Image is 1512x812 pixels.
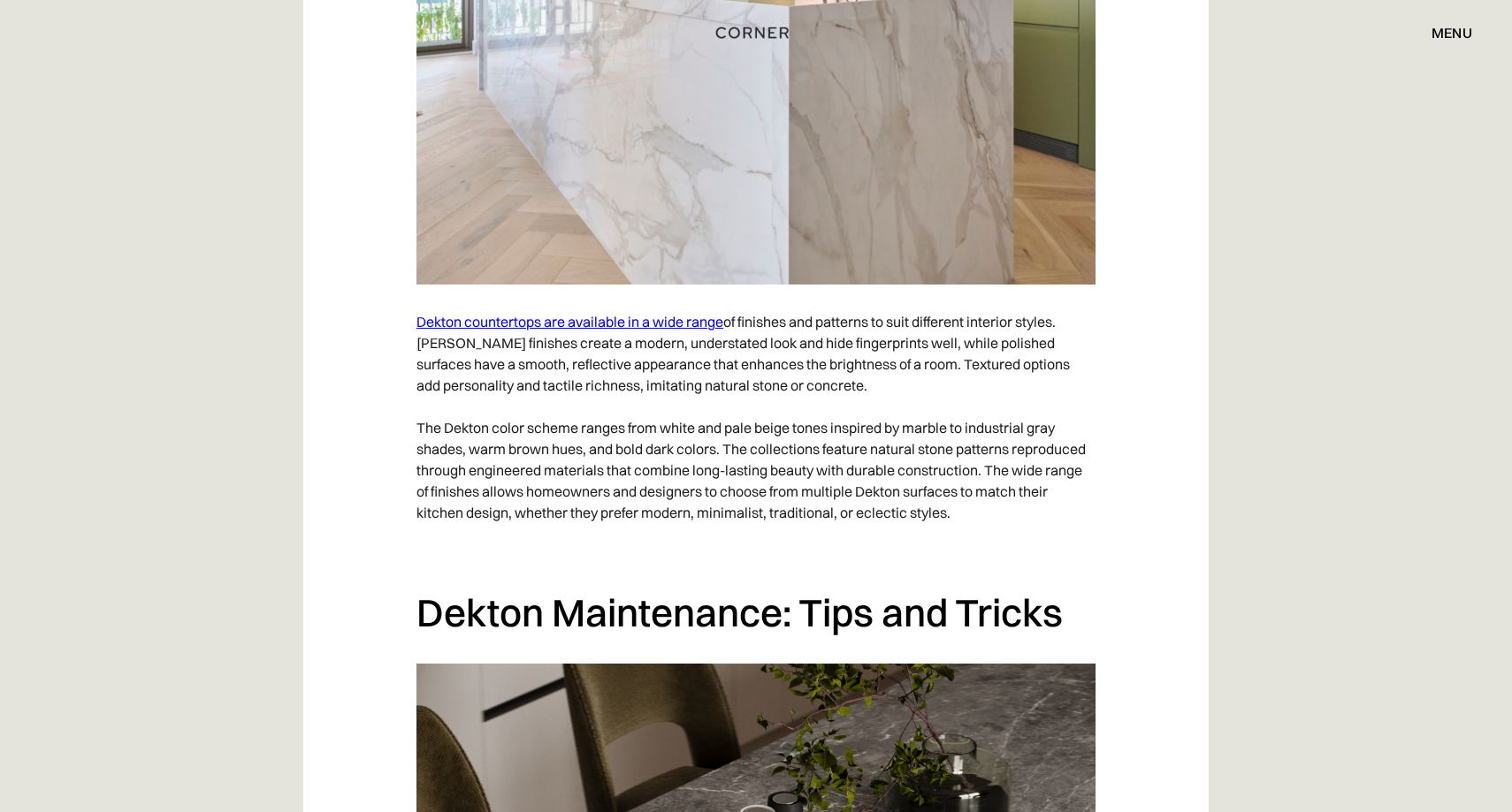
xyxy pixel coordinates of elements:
p: ‍ [416,532,1096,571]
p: of finishes and patterns to suit different interior styles. [PERSON_NAME] finishes create a moder... [416,302,1096,532]
a: home [695,21,817,44]
div: menu [1432,26,1472,40]
div: menu [1414,18,1472,48]
a: Dekton countertops are available in a wide range [416,313,723,330]
h2: Dekton Maintenance: Tips and Tricks [416,588,1096,637]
